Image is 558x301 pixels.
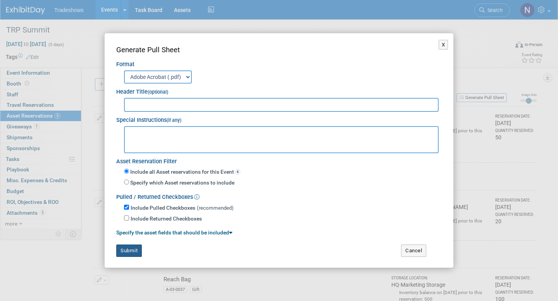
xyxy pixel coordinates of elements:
[129,179,234,187] label: Specify which Asset reservations to include
[116,112,442,125] div: Special Instructions
[148,89,168,95] small: (optional)
[116,55,442,69] div: Format
[116,45,442,55] div: Generate Pull Sheet
[439,40,448,50] button: X
[401,245,426,257] button: Cancel
[116,229,232,236] a: Specify the asset fields that should be included
[116,153,442,166] div: Asset Reservation Filter
[131,204,195,212] label: Include Pulled Checkboxes
[131,215,202,223] label: Include Returned Checkboxes
[116,245,142,257] button: Submit
[235,169,240,174] span: 8
[197,205,234,211] span: (recommended)
[116,84,442,96] div: Header Title
[116,189,442,202] div: Pulled / Returned Checkboxes
[129,168,240,176] label: Include all Asset reservations for this Event
[167,118,181,123] small: (if any)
